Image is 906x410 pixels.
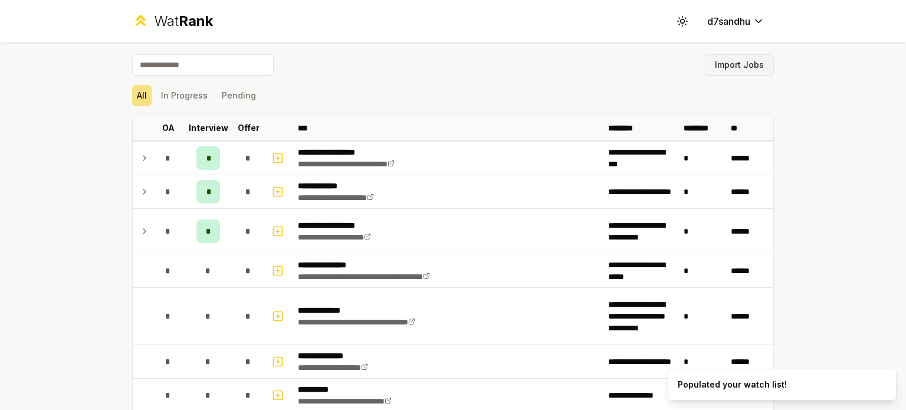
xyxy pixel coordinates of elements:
[189,122,228,134] p: Interview
[156,85,212,106] button: In Progress
[179,12,213,29] span: Rank
[707,14,750,28] span: d7sandhu
[705,54,774,76] button: Import Jobs
[698,11,774,32] button: d7sandhu
[132,85,152,106] button: All
[238,122,260,134] p: Offer
[217,85,261,106] button: Pending
[154,12,213,31] div: Wat
[162,122,175,134] p: OA
[132,12,213,31] a: WatRank
[678,379,787,391] div: Populated your watch list!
